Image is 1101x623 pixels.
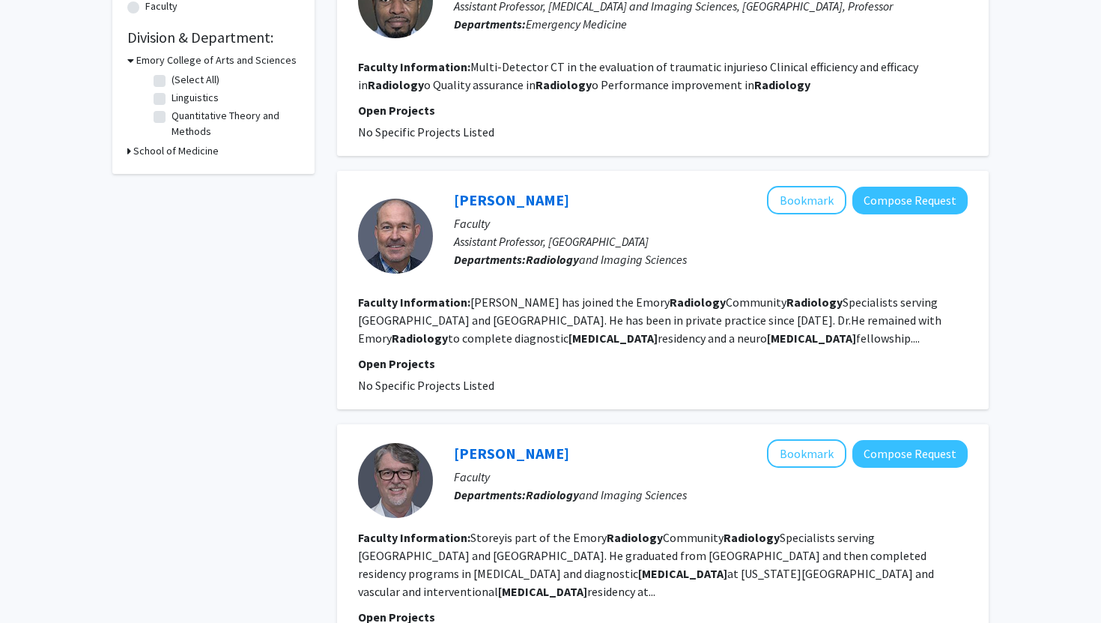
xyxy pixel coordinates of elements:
[607,530,663,545] b: Radiology
[172,72,219,88] label: (Select All)
[754,77,810,92] b: Radiology
[568,331,658,346] b: [MEDICAL_DATA]
[454,16,526,31] b: Departments:
[358,378,494,393] span: No Specific Projects Listed
[172,90,219,106] label: Linguistics
[724,530,780,545] b: Radiology
[454,190,569,209] a: [PERSON_NAME]
[133,143,219,159] h3: School of Medicine
[786,295,843,310] b: Radiology
[358,295,941,346] fg-read-more: [PERSON_NAME] has joined the Emory Community Specialists serving [GEOGRAPHIC_DATA] and [GEOGRAPHI...
[454,468,968,486] p: Faculty
[852,187,968,214] button: Compose Request to John Reid
[358,355,968,373] p: Open Projects
[454,252,526,267] b: Departments:
[358,59,470,74] b: Faculty Information:
[767,439,846,468] button: Add Steven Storey to Bookmarks
[454,214,968,232] p: Faculty
[358,530,470,545] b: Faculty Information:
[358,530,934,599] fg-read-more: Storeyis part of the Emory Community Specialists serving [GEOGRAPHIC_DATA] and [GEOGRAPHIC_DATA]....
[136,52,297,68] h3: Emory College of Arts and Sciences
[526,252,579,267] b: Radiology
[536,77,592,92] b: Radiology
[767,331,856,346] b: [MEDICAL_DATA]
[368,77,424,92] b: Radiology
[392,331,448,346] b: Radiology
[11,556,64,612] iframe: Chat
[526,16,627,31] span: Emergency Medicine
[638,566,727,581] b: [MEDICAL_DATA]
[526,252,687,267] span: and Imaging Sciences
[767,186,846,214] button: Add John Reid to Bookmarks
[454,232,968,250] p: Assistant Professor, [GEOGRAPHIC_DATA]
[526,487,687,502] span: and Imaging Sciences
[670,295,726,310] b: Radiology
[498,584,587,599] b: [MEDICAL_DATA]
[454,444,569,463] a: [PERSON_NAME]
[172,108,296,139] label: Quantitative Theory and Methods
[358,59,918,92] fg-read-more: Multi-Detector CT in the evaluation of traumatic injurieso Clinical efficiency and efficacy in o ...
[358,124,494,139] span: No Specific Projects Listed
[526,487,579,502] b: Radiology
[454,487,526,502] b: Departments:
[852,440,968,468] button: Compose Request to Steven Storey
[127,28,300,46] h2: Division & Department:
[358,295,470,310] b: Faculty Information:
[358,101,968,119] p: Open Projects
